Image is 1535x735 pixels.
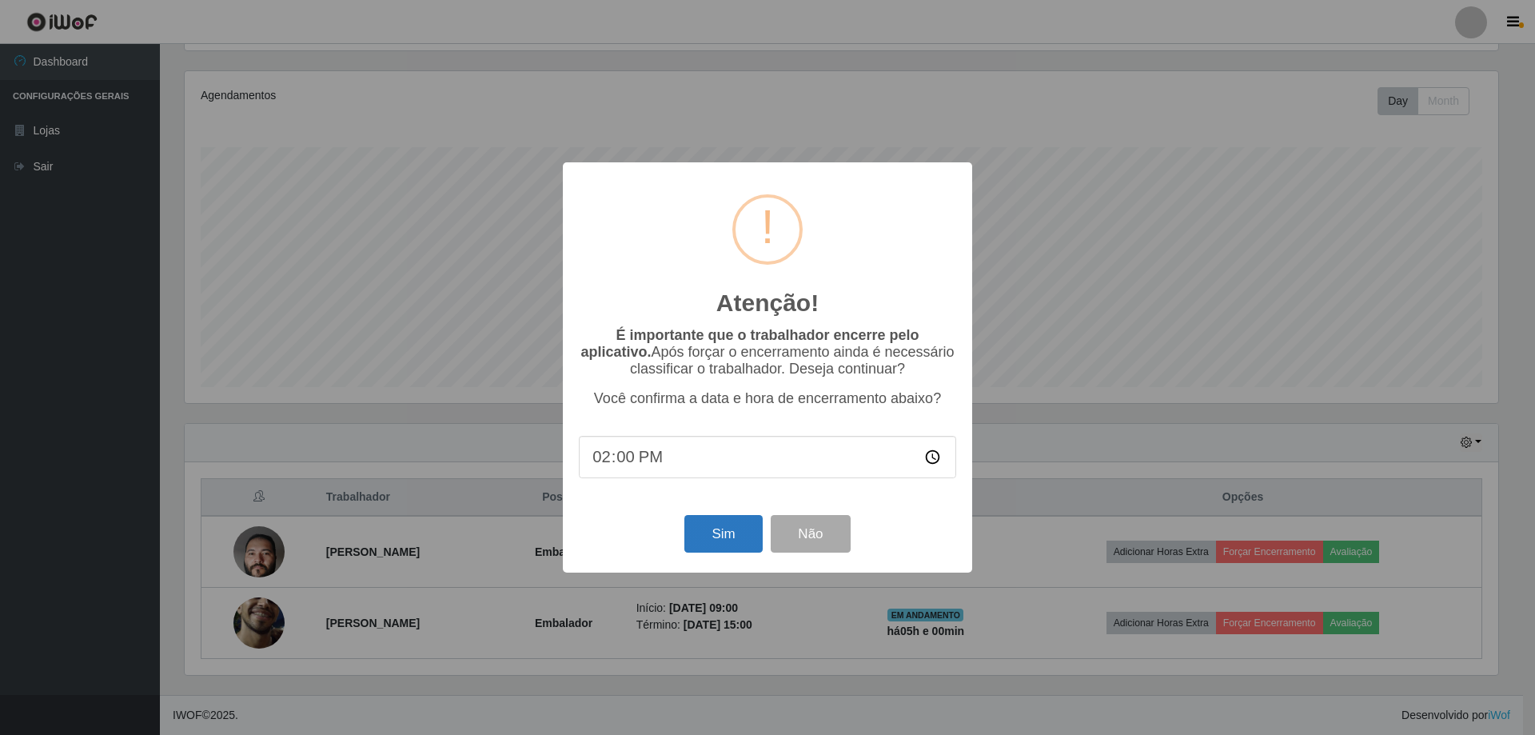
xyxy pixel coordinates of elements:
[716,289,819,318] h2: Atenção!
[684,515,762,553] button: Sim
[580,327,919,360] b: É importante que o trabalhador encerre pelo aplicativo.
[771,515,850,553] button: Não
[579,390,956,407] p: Você confirma a data e hora de encerramento abaixo?
[579,327,956,377] p: Após forçar o encerramento ainda é necessário classificar o trabalhador. Deseja continuar?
